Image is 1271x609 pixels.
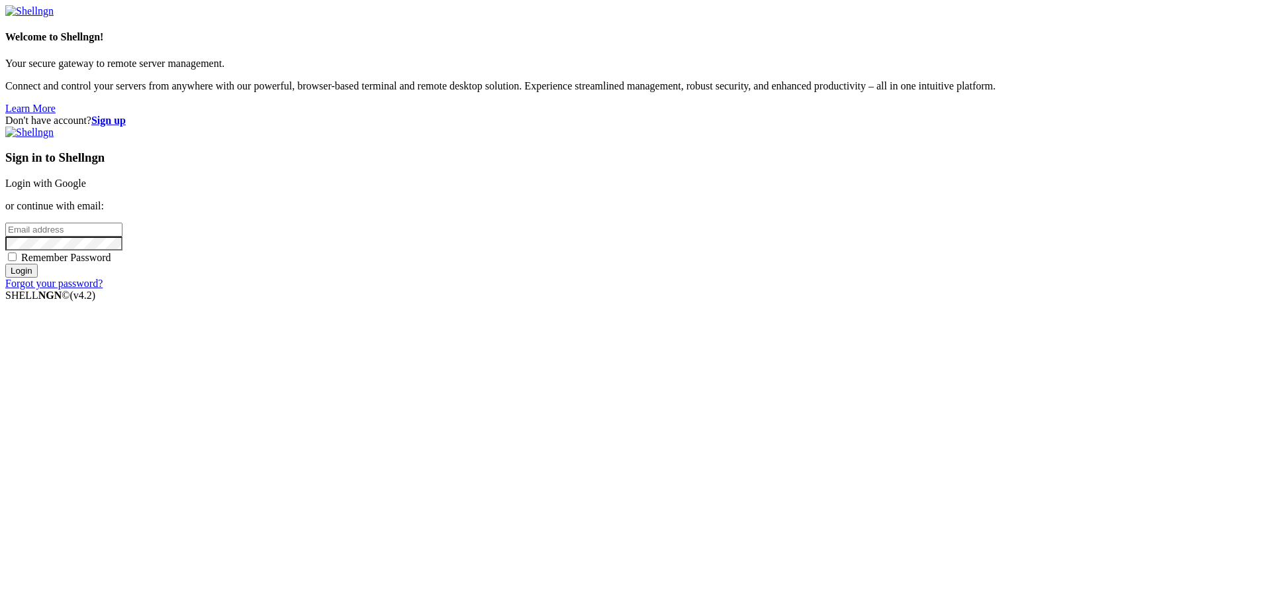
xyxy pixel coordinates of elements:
h3: Sign in to Shellngn [5,150,1266,165]
p: or continue with email: [5,200,1266,212]
a: Forgot your password? [5,278,103,289]
p: Your secure gateway to remote server management. [5,58,1266,70]
span: 4.2.0 [70,290,96,301]
a: Learn More [5,103,56,114]
input: Remember Password [8,252,17,261]
a: Sign up [91,115,126,126]
input: Login [5,264,38,278]
div: Don't have account? [5,115,1266,127]
a: Login with Google [5,178,86,189]
p: Connect and control your servers from anywhere with our powerful, browser-based terminal and remo... [5,80,1266,92]
h4: Welcome to Shellngn! [5,31,1266,43]
input: Email address [5,223,122,237]
b: NGN [38,290,62,301]
span: SHELL © [5,290,95,301]
span: Remember Password [21,252,111,263]
img: Shellngn [5,5,54,17]
img: Shellngn [5,127,54,138]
